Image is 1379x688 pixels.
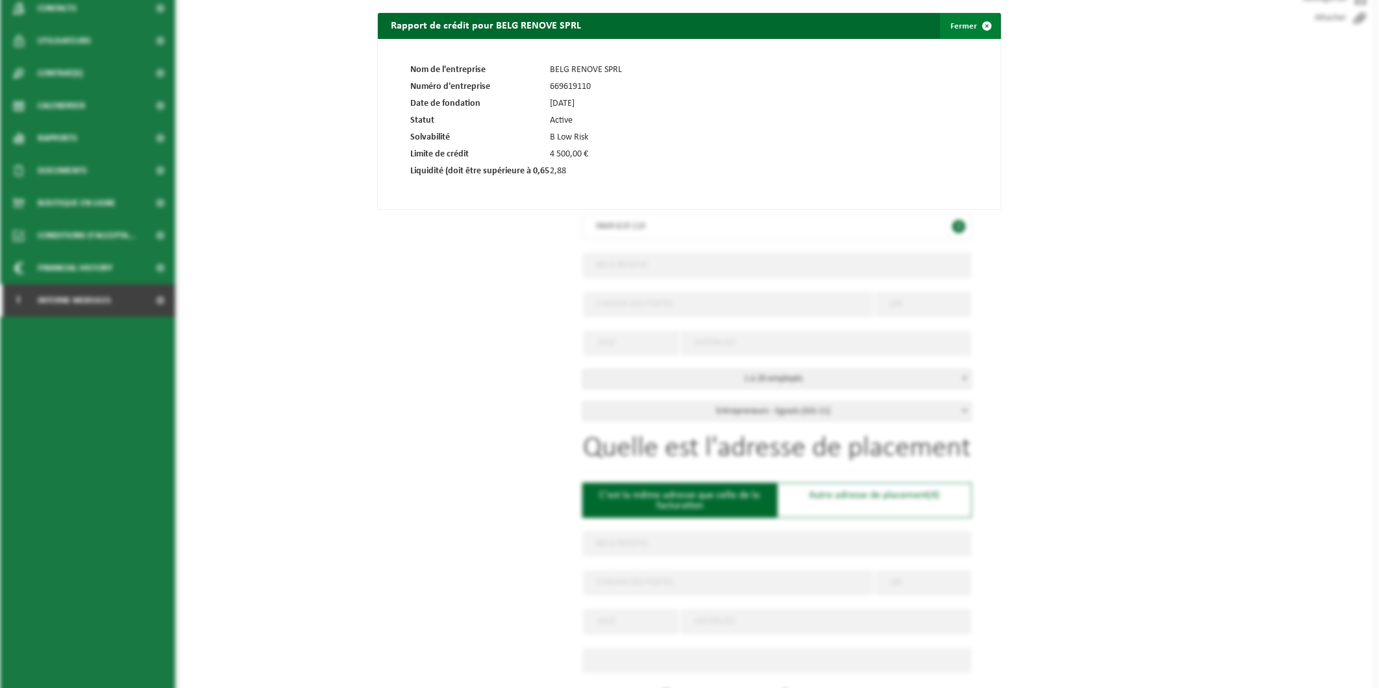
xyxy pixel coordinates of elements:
p: 669619110 [550,82,591,92]
p: Numéro d'entreprise [410,82,550,92]
p: B Low Risk [550,132,588,143]
h2: Rapport de crédit pour BELG RENOVE SPRL [378,13,594,38]
a: Fermer [940,13,1000,39]
p: 2,88 [550,166,566,177]
p: Nom de l'entreprise [410,65,550,75]
p: [DATE] [550,99,575,109]
p: 4 500,00 € [550,149,588,160]
p: Limite de crédit [410,149,550,160]
p: BELG RENOVE SPRL [550,65,622,75]
p: Date de fondation [410,99,550,109]
p: Statut [410,116,550,126]
p: Active [550,116,573,126]
p: Solvabilité [410,132,550,143]
p: Liquidité (doit être supérieure à 0,65 [410,166,550,177]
